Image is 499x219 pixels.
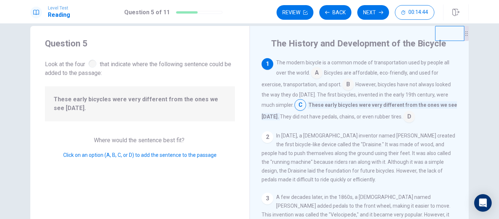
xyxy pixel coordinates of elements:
div: 3 [262,193,273,204]
span: In [DATE], a [DEMOGRAPHIC_DATA] inventor named [PERSON_NAME] created the first bicycle-like devic... [262,133,455,182]
span: Where would the sentence best fit? [94,137,186,144]
span: However, bicycles have not always looked the way they do [DATE]. The first bicycles, invented in ... [262,82,451,108]
span: A [311,67,323,79]
span: Look at the four that indicate where the following sentence could be added to the passage: [45,58,235,78]
div: 2 [262,131,273,143]
button: Back [319,5,351,20]
span: These early bicycles were very different from the ones we see [DATE]. [262,101,457,120]
span: Level Test [48,5,70,11]
span: They did not have pedals, chains, or even rubber tires. [280,114,403,120]
span: These early bicycles were very different from the ones we see [DATE]. [54,95,226,113]
button: Next [357,5,389,20]
button: Review [277,5,313,20]
span: D [403,111,415,122]
h4: Question 5 [45,38,235,49]
button: 00:14:44 [395,5,434,20]
span: Bicycles are affordable, eco-friendly, and used for exercise, transportation, and sport. [262,70,438,87]
h4: The History and Development of the Bicycle [271,38,446,49]
h1: Question 5 of 11 [124,8,170,17]
div: Open Intercom Messenger [474,194,492,212]
span: Click on an option (A, B, C, or D) to add the sentence to the passage [63,152,217,158]
span: The modern bicycle is a common mode of transportation used by people all over the world. [276,60,449,76]
h1: Reading [48,11,70,19]
span: C [294,99,306,111]
div: 1 [262,58,273,70]
span: B [342,79,354,90]
span: 00:14:44 [408,10,428,15]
